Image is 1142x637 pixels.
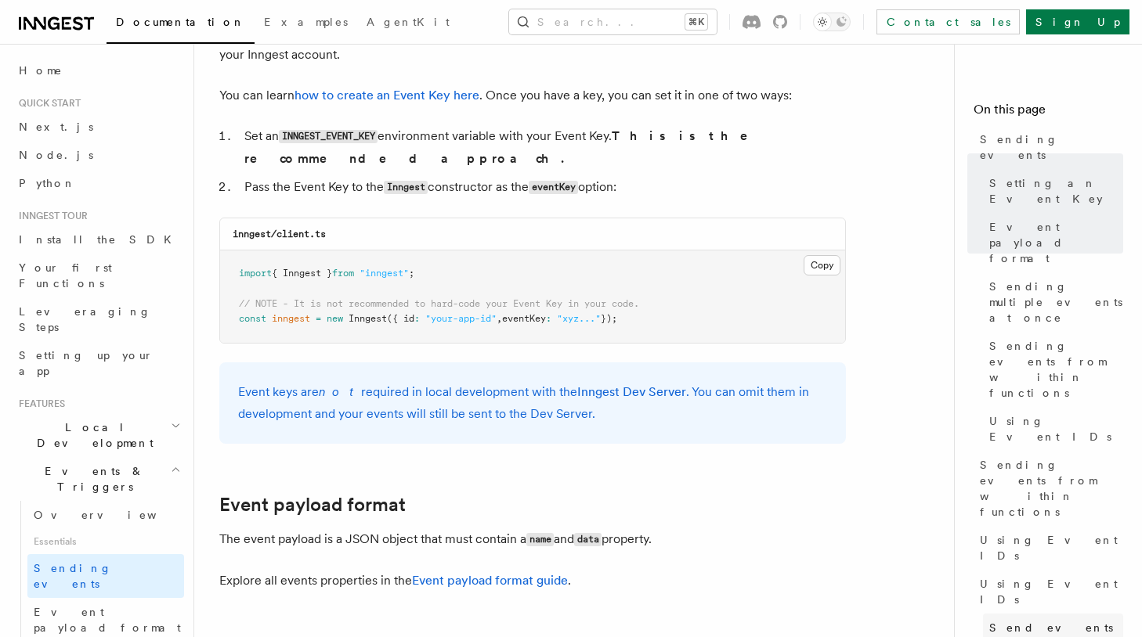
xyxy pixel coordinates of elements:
strong: This is the recommended approach. [244,128,770,166]
span: Home [19,63,63,78]
kbd: ⌘K [685,14,707,30]
span: Sending events from within functions [980,457,1123,520]
h4: On this page [974,100,1123,125]
span: // NOTE - It is not recommended to hard-code your Event Key in your code. [239,298,639,309]
a: Leveraging Steps [13,297,184,341]
code: data [574,533,602,546]
span: Setting up your app [19,349,154,377]
span: Overview [34,509,195,521]
span: "inngest" [360,268,409,279]
span: Using Event IDs [989,413,1123,444]
a: Sending multiple events at once [983,272,1123,332]
button: Toggle dark mode [813,13,851,31]
span: Using Event IDs [980,532,1123,563]
span: ; [409,268,414,279]
p: Explore all events properties in the . [219,570,846,592]
span: Using Event IDs [980,576,1123,607]
span: "xyz..." [557,313,601,324]
span: AgentKit [367,16,450,28]
span: Features [13,398,65,410]
span: Essentials [27,529,184,554]
a: Sending events from within functions [983,332,1123,407]
span: from [332,268,354,279]
a: Next.js [13,113,184,141]
span: : [414,313,420,324]
span: , [497,313,502,324]
a: Setting an Event Key [983,169,1123,213]
span: "your-app-id" [425,313,497,324]
button: Events & Triggers [13,457,184,501]
p: The event payload is a JSON object that must contain a and property. [219,528,846,551]
span: Sending events [980,131,1123,163]
code: name [526,533,554,546]
a: Using Event IDs [983,407,1123,451]
a: how to create an Event Key here [295,88,479,103]
span: const [239,313,266,324]
span: ({ id [387,313,414,324]
a: Python [13,169,184,197]
span: Sending events [34,562,112,590]
a: Event payload format guide [412,573,568,588]
span: Next.js [19,121,93,133]
span: eventKey [502,313,546,324]
span: Inngest tour [13,210,88,222]
a: Inngest Dev Server [577,384,686,399]
a: Documentation [107,5,255,44]
a: Setting up your app [13,341,184,385]
button: Search...⌘K [509,9,717,34]
span: Leveraging Steps [19,305,151,333]
span: Examples [264,16,348,28]
a: Event payload format [983,213,1123,272]
button: Copy [804,255,840,275]
span: }); [601,313,617,324]
span: Local Development [13,419,171,451]
button: Local Development [13,413,184,457]
span: : [546,313,551,324]
a: Using Event IDs [974,570,1123,614]
span: Your first Functions [19,261,112,290]
span: Inngest [349,313,387,324]
code: eventKey [529,181,578,194]
a: Sending events [27,554,184,598]
a: Your first Functions [13,254,184,297]
span: Event payload format [34,606,181,634]
span: = [316,313,321,324]
span: inngest [272,313,310,324]
li: Set an environment variable with your Event Key. [240,125,846,170]
span: Install the SDK [19,233,181,246]
span: new [327,313,343,324]
a: Contact sales [876,9,1020,34]
a: Event payload format [219,494,406,516]
a: Sign Up [1026,9,1129,34]
span: Node.js [19,149,93,161]
a: Node.js [13,141,184,169]
span: Python [19,177,76,189]
a: Using Event IDs [974,526,1123,570]
span: Documentation [116,16,245,28]
a: AgentKit [357,5,459,42]
span: Setting an Event Key [989,175,1123,207]
li: Pass the Event Key to the constructor as the option: [240,176,846,199]
span: import [239,268,272,279]
a: Examples [255,5,357,42]
code: inngest/client.ts [233,229,326,239]
p: Event keys are required in local development with the . You can omit them in development and your... [238,381,827,425]
span: Events & Triggers [13,463,171,495]
span: Sending multiple events at once [989,279,1123,326]
code: Inngest [384,181,428,194]
a: Install the SDK [13,225,184,254]
span: { Inngest } [272,268,332,279]
span: Quick start [13,97,81,110]
a: Home [13,56,184,85]
span: Sending events from within functions [989,338,1123,401]
code: INNGEST_EVENT_KEY [279,130,378,143]
span: Event payload format [989,219,1123,266]
a: Sending events from within functions [974,451,1123,526]
a: Overview [27,501,184,529]
em: not [319,384,361,399]
a: Sending events [974,125,1123,169]
p: You can learn . Once you have a key, you can set it in one of two ways: [219,85,846,106]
